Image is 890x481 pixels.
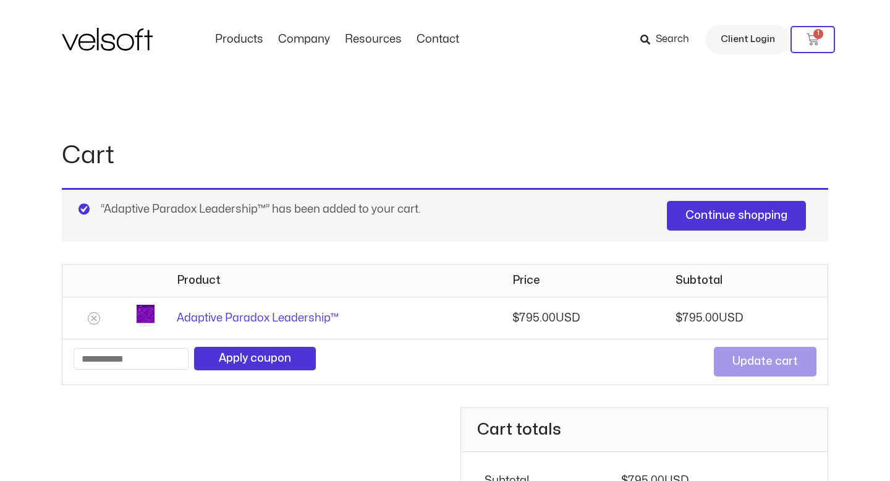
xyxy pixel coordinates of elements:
a: Adaptive Paradox Leadership™ [177,313,339,323]
a: Remove Adaptive Paradox Leadership™ from cart [88,312,100,325]
th: Product [166,265,501,297]
a: Continue shopping [667,201,806,231]
th: Price [501,265,664,297]
a: CompanyMenu Toggle [271,33,337,46]
bdi: 795.00 [676,313,719,323]
img: Adaptive Paradox Leadership™ [137,305,155,331]
nav: Menu [208,33,467,46]
bdi: 795.00 [512,313,556,323]
span: $ [512,313,519,323]
span: Search [656,32,689,48]
button: Update cart [714,347,816,377]
a: Client Login [705,25,790,54]
a: ContactMenu Toggle [409,33,467,46]
span: Client Login [721,32,775,48]
h1: Cart [62,138,828,173]
span: $ [676,313,682,323]
th: Subtotal [664,265,828,297]
a: ProductsMenu Toggle [208,33,271,46]
img: Velsoft Training Materials [62,28,153,51]
a: ResourcesMenu Toggle [337,33,409,46]
span: 1 [813,29,823,39]
div: “Adaptive Paradox Leadership™” has been added to your cart. [62,188,828,242]
a: Search [640,29,698,50]
button: Apply coupon [194,347,316,370]
h2: Cart totals [461,408,828,452]
a: 1 [790,26,835,53]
